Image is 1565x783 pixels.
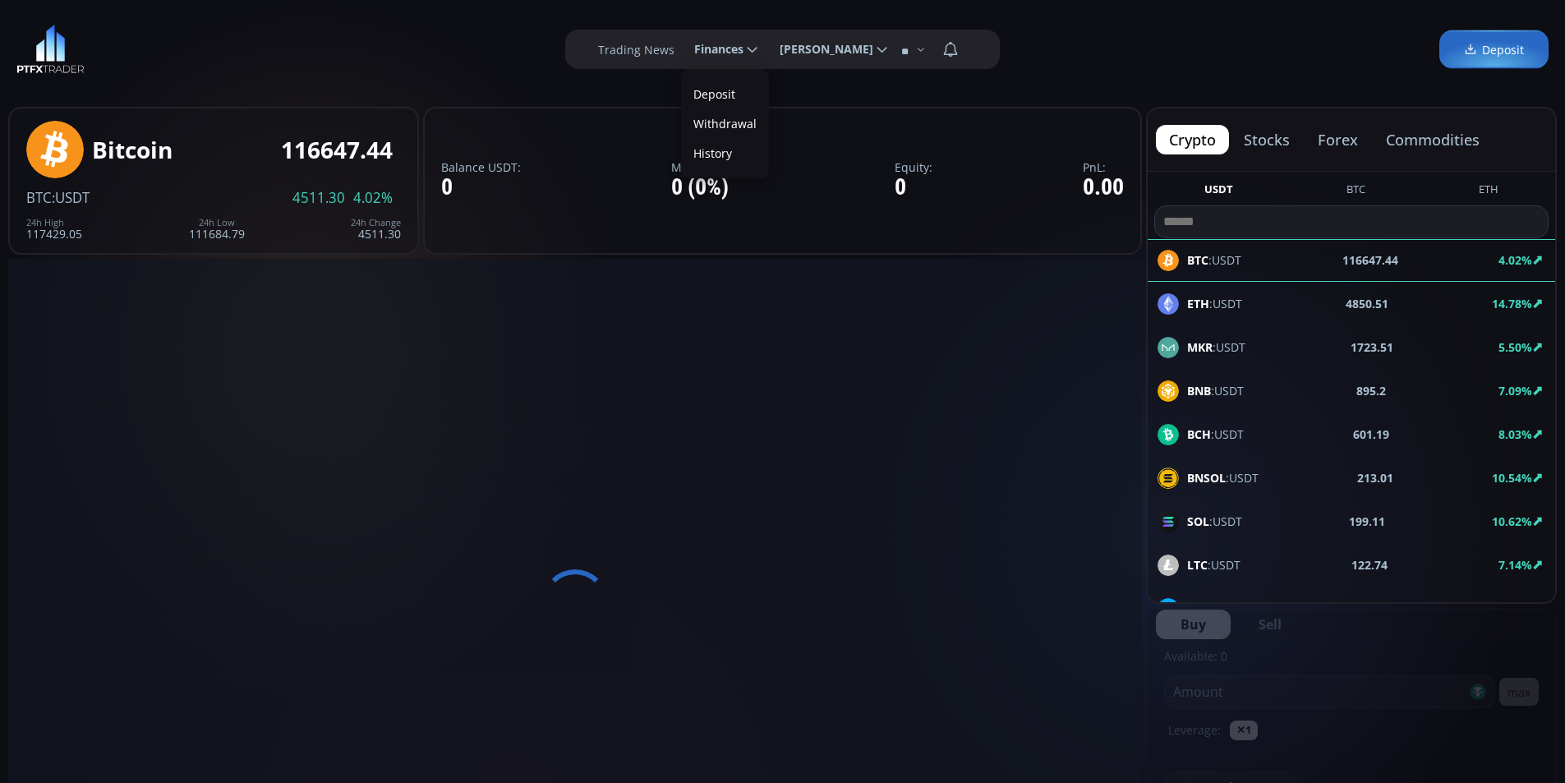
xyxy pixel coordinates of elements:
b: SOL [1187,514,1209,529]
b: BCH [1187,426,1211,442]
a: Deposit [685,81,765,107]
b: 7.14% [1498,557,1532,573]
div: Bitcoin [92,137,173,163]
span: BTC [26,188,52,207]
b: 8.03% [1498,426,1532,442]
b: 7.09% [1498,383,1532,398]
span: :USDT [1187,339,1245,356]
b: 14.78% [1492,296,1532,311]
b: 1723.51 [1351,339,1393,356]
b: 895.2 [1356,382,1386,399]
b: 10.62% [1492,514,1532,529]
div: 111684.79 [189,218,245,240]
label: Margin Used: [671,161,745,173]
span: :USDT [1187,426,1244,443]
div: 0.00 [1083,175,1124,200]
button: crypto [1156,125,1229,154]
span: :USDT [1187,469,1259,486]
button: stocks [1231,125,1303,154]
div: 116647.44 [281,137,393,163]
b: 9.39% [1498,601,1532,616]
b: 122.74 [1351,556,1388,573]
span: :USDT [1187,295,1242,312]
span: :USDT [52,188,90,207]
label: Equity: [895,161,932,173]
label: Trading News [598,41,674,58]
label: Withdrawal [685,111,765,136]
b: 10.54% [1492,470,1532,486]
span: 4.02% [353,191,393,205]
span: :USDT [1187,556,1240,573]
b: 199.11 [1349,513,1385,530]
span: :USDT [1187,600,1247,617]
button: forex [1305,125,1371,154]
img: LOGO [16,25,85,74]
div: 24h Change [351,218,401,228]
b: ETH [1187,296,1209,311]
b: MKR [1187,339,1213,355]
a: History [685,140,765,166]
div: 0 [895,175,932,200]
span: :USDT [1187,513,1242,530]
a: Deposit [1439,30,1549,69]
button: ETH [1472,182,1505,202]
div: 0 (0%) [671,175,745,200]
div: 4511.30 [351,218,401,240]
b: 213.01 [1357,469,1393,486]
span: 4511.30 [292,191,345,205]
b: BNSOL [1187,470,1226,486]
b: 5.50% [1498,339,1532,355]
button: commodities [1373,125,1493,154]
b: LTC [1187,557,1208,573]
button: BTC [1340,182,1372,202]
label: Balance USDT: [441,161,521,173]
div: 117429.05 [26,218,82,240]
span: :USDT [1187,382,1244,399]
b: 4850.51 [1346,295,1388,312]
b: 27.25 [1358,600,1388,617]
b: LINK [1187,601,1214,616]
span: Finances [683,33,743,66]
span: [PERSON_NAME] [768,33,873,66]
div: 24h Low [189,218,245,228]
button: USDT [1198,182,1240,202]
label: PnL: [1083,161,1124,173]
b: 601.19 [1353,426,1389,443]
div: 0 [441,175,521,200]
div: 24h High [26,218,82,228]
span: Deposit [1464,41,1524,58]
b: BNB [1187,383,1211,398]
